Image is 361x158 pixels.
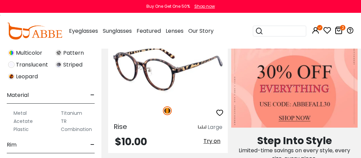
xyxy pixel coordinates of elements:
div: Shop now [194,3,215,9]
label: TR [61,117,67,125]
a: 2 [335,28,343,35]
span: - [90,137,95,153]
img: Fall Fashion Sale [231,15,358,128]
span: Material [7,87,29,103]
div: Buy One Get One 50% [146,3,190,9]
img: abbeglasses.com [7,23,62,39]
label: Combination [61,125,92,133]
img: Translucent [8,61,15,68]
img: Multicolor [8,50,15,56]
label: Titanium [61,109,82,117]
span: Multicolor [16,49,42,57]
span: Our Story [188,27,214,35]
label: Acetate [14,117,33,125]
img: Tortoise Rise - Plastic ,Adjust Nose Pads [108,39,228,99]
img: Leopard [8,73,15,80]
i: 2 [340,25,345,30]
span: Sunglasses [103,27,132,35]
span: Pattern [63,49,84,57]
span: $10.00 [115,134,147,149]
label: Plastic [14,125,29,133]
img: Striped [55,61,62,68]
span: Translucent [16,61,48,69]
button: Try on [201,137,222,146]
span: Rise [114,122,127,131]
span: Featured [137,27,161,35]
span: Leopard [16,73,38,81]
span: Try on [203,137,220,145]
span: Eyeglasses [69,27,98,35]
span: Rim [7,137,17,153]
img: Tortoise [163,106,172,115]
span: Lenses [166,27,184,35]
label: Metal [14,109,27,117]
img: size ruler [198,125,206,130]
span: - [90,87,95,103]
span: Step Into Style [257,133,332,148]
a: Shop now [191,3,215,9]
img: Pattern [55,50,62,56]
div: Large [208,123,222,131]
span: Striped [63,61,82,69]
